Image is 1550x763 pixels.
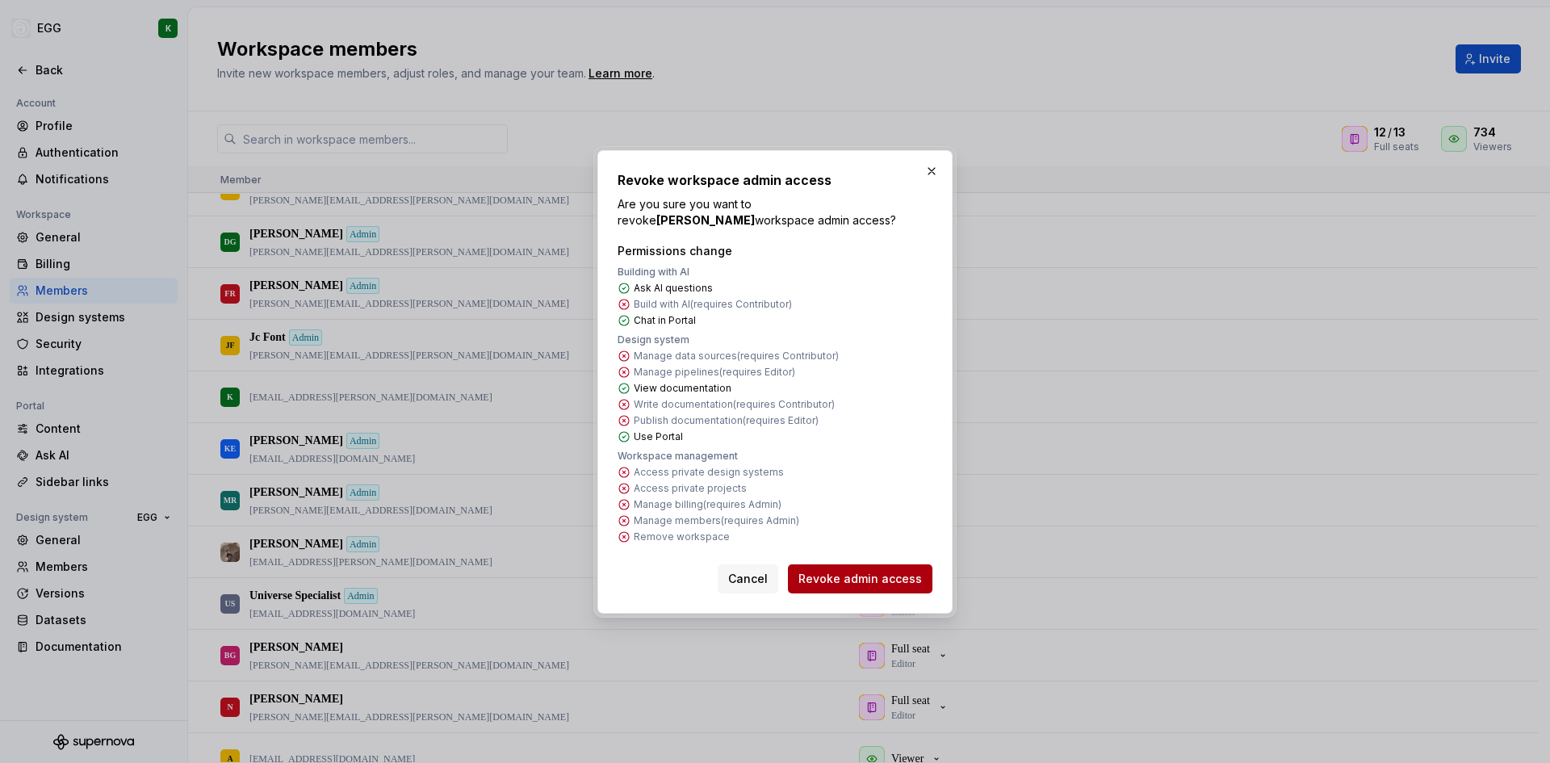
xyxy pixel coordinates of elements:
[719,366,795,378] span: (requires Editor)
[728,571,768,587] span: Cancel
[634,382,731,395] p: View documentation
[634,350,839,363] p: Manage data sources
[618,170,932,190] h2: Revoke workspace admin access
[618,196,932,228] p: Are you sure you want to revoke workspace admin access?
[634,466,784,479] p: Access private design systems
[721,514,799,526] span: (requires Admin)
[743,414,819,426] span: (requires Editor)
[634,414,819,427] p: Publish documentation
[634,398,835,411] p: Write documentation
[718,564,778,593] button: Cancel
[634,498,781,511] p: Manage billing
[618,243,732,259] p: Permissions change
[703,498,781,510] span: (requires Admin)
[634,366,795,379] p: Manage pipelines
[798,571,922,587] span: Revoke admin access
[618,450,738,463] p: Workspace management
[634,314,696,327] p: Chat in Portal
[618,333,689,346] p: Design system
[634,298,792,311] p: Build with AI
[618,266,689,279] p: Building with AI
[737,350,839,362] span: (requires Contributor)
[634,482,747,495] p: Access private projects
[634,514,799,527] p: Manage members
[634,530,730,543] p: Remove workspace
[634,282,713,295] p: Ask AI questions
[634,430,683,443] p: Use Portal
[690,298,792,310] span: (requires Contributor)
[788,564,932,593] button: Revoke admin access
[656,213,755,227] strong: [PERSON_NAME]
[733,398,835,410] span: (requires Contributor)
